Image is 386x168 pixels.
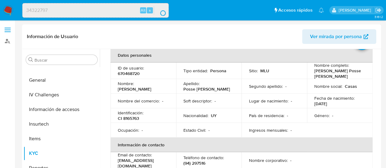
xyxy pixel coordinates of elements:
th: Información de contacto [110,138,373,152]
p: Email de contacto : [118,152,152,158]
button: IV Challenges [23,88,100,102]
span: s [149,7,151,13]
p: Nombre del comercio : [118,98,160,104]
p: Sitio : [249,68,258,73]
p: Nombre corporativo : [249,158,287,163]
p: Estado Civil : [183,127,206,133]
button: Insurtech [23,117,100,131]
a: Notificaciones [319,8,324,13]
button: search-icon [154,6,166,15]
button: Items [23,131,100,146]
p: Soft descriptor : [183,98,212,104]
p: Nombre : [118,81,134,86]
p: [PERSON_NAME] Posse [PERSON_NAME] [314,68,363,79]
p: (94) 297516 [183,160,205,166]
p: CI 8165763 [118,116,139,121]
p: Segundo apellido : [249,84,283,89]
p: - [287,113,288,118]
p: Teléfono de contacto : [183,155,224,160]
p: Lugar de nacimiento : [249,98,288,104]
p: - [162,98,163,104]
p: - [208,127,210,133]
button: Ver mirada por persona [302,29,376,44]
p: - [332,113,333,118]
p: [PERSON_NAME] [118,86,151,92]
p: Fecha de nacimiento : [314,95,355,101]
button: Buscar [28,57,33,62]
th: Datos personales [110,48,373,63]
p: MLU [260,68,269,73]
p: - [142,127,143,133]
p: Ocupación : [118,127,139,133]
p: - [290,98,292,104]
p: Identificación : [118,110,143,116]
p: Ingresos mensuales : [249,127,288,133]
p: Casas [345,84,357,89]
span: Alt [141,7,146,13]
p: - [290,158,291,163]
p: Apellido : [183,81,200,86]
p: 670468720 [118,71,140,76]
p: Nombre completo : [314,63,349,68]
a: Salir [375,7,381,13]
span: Ver mirada por persona [310,29,362,44]
p: federico.dibella@mercadolibre.com [338,7,373,13]
input: Buscar usuario o caso... [23,6,168,14]
p: - [290,127,291,133]
button: KYC [23,146,100,161]
span: Accesos rápidos [278,7,312,13]
p: UY [211,113,217,118]
p: Nombre social : [314,84,342,89]
p: Género : [314,113,330,118]
button: Información de accesos [23,102,100,117]
input: Buscar [34,57,95,63]
p: Posse [PERSON_NAME] [183,86,230,92]
p: - [215,98,216,104]
p: Persona [210,68,226,73]
p: País de residencia : [249,113,284,118]
p: Tipo entidad : [183,68,208,73]
p: [DATE] [314,101,327,106]
button: General [23,73,100,88]
p: - [285,84,286,89]
p: ID de usuario : [118,65,144,71]
h1: Información de Usuario [27,34,78,40]
p: Nacionalidad : [183,113,208,118]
